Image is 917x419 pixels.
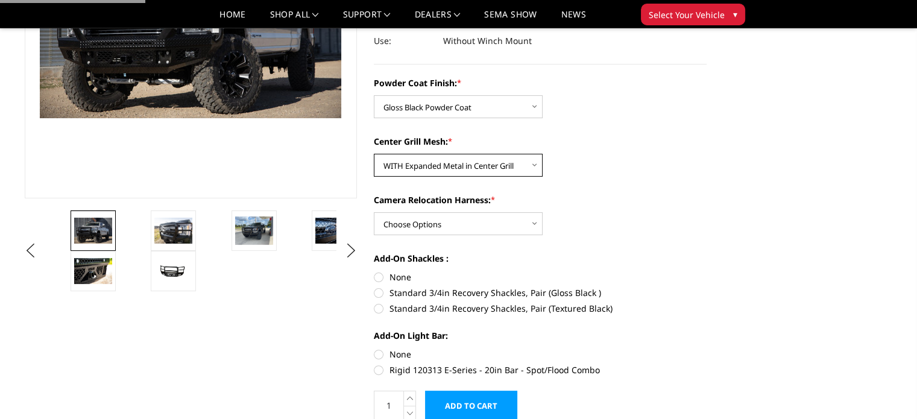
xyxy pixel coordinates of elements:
[270,10,319,28] a: shop all
[374,271,707,283] label: None
[343,10,391,28] a: Support
[374,252,707,265] label: Add-On Shackles :
[484,10,537,28] a: SEMA Show
[374,329,707,342] label: Add-On Light Bar:
[641,4,745,25] button: Select Your Vehicle
[315,218,353,243] img: 2017-2022 Ford F250-350 - FT Series - Extreme Front Bumper
[374,348,707,361] label: None
[74,258,112,283] img: 2017-2022 Ford F250-350 - FT Series - Extreme Front Bumper
[733,8,737,20] span: ▾
[649,8,725,21] span: Select Your Vehicle
[374,194,707,206] label: Camera Relocation Harness:
[342,242,360,260] button: Next
[374,135,707,148] label: Center Grill Mesh:
[374,286,707,299] label: Standard 3/4in Recovery Shackles, Pair (Gloss Black )
[374,364,707,376] label: Rigid 120313 E-Series - 20in Bar - Spot/Flood Combo
[235,216,273,245] img: 2017-2022 Ford F250-350 - FT Series - Extreme Front Bumper
[857,361,917,419] iframe: Chat Widget
[374,30,434,52] dt: Use:
[219,10,245,28] a: Home
[374,77,707,89] label: Powder Coat Finish:
[374,302,707,315] label: Standard 3/4in Recovery Shackles, Pair (Textured Black)
[74,218,112,243] img: 2017-2022 Ford F250-350 - FT Series - Extreme Front Bumper
[154,262,192,280] img: 2017-2022 Ford F250-350 - FT Series - Extreme Front Bumper
[22,242,40,260] button: Previous
[443,30,532,52] dd: Without Winch Mount
[154,218,192,243] img: 2017-2022 Ford F250-350 - FT Series - Extreme Front Bumper
[415,10,461,28] a: Dealers
[561,10,585,28] a: News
